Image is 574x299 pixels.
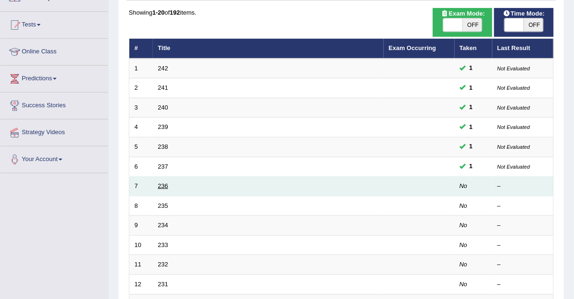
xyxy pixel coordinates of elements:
td: 1 [129,59,153,78]
td: 4 [129,118,153,137]
div: – [498,260,549,269]
a: 238 [158,143,169,150]
div: – [498,202,549,211]
span: OFF [463,18,482,32]
a: 233 [158,241,169,248]
a: 237 [158,163,169,170]
em: No [460,222,468,229]
small: Not Evaluated [498,66,530,71]
a: Exam Occurring [389,44,436,51]
span: Time Mode: [499,9,549,19]
small: Not Evaluated [498,164,530,170]
div: – [498,241,549,250]
span: You can still take this question [466,83,477,93]
b: 1-20 [152,9,165,16]
td: 5 [129,137,153,157]
td: 9 [129,216,153,236]
a: Predictions [0,66,108,89]
a: 240 [158,104,169,111]
div: Showing of items. [129,8,554,17]
em: No [460,202,468,209]
td: 2 [129,78,153,98]
span: You can still take this question [466,103,477,112]
td: 3 [129,98,153,118]
a: Strategy Videos [0,120,108,143]
span: You can still take this question [466,63,477,73]
em: No [460,261,468,268]
a: Tests [0,12,108,35]
small: Not Evaluated [498,105,530,111]
a: 236 [158,182,169,189]
a: 234 [158,222,169,229]
th: Last Result [492,39,554,59]
a: 235 [158,202,169,209]
th: Taken [455,39,492,59]
td: 10 [129,235,153,255]
a: 232 [158,261,169,268]
div: – [498,182,549,191]
div: Show exams occurring in exams [433,8,492,37]
span: OFF [524,18,544,32]
span: You can still take this question [466,122,477,132]
td: 6 [129,157,153,177]
th: # [129,39,153,59]
em: No [460,182,468,189]
td: 8 [129,196,153,216]
a: 242 [158,65,169,72]
td: 7 [129,177,153,196]
td: 11 [129,255,153,275]
span: You can still take this question [466,142,477,152]
th: Title [153,39,384,59]
small: Not Evaluated [498,144,530,150]
a: 241 [158,84,169,91]
div: – [498,280,549,289]
span: You can still take this question [466,162,477,171]
a: 231 [158,281,169,288]
small: Not Evaluated [498,124,530,130]
em: No [460,281,468,288]
small: Not Evaluated [498,85,530,91]
a: Online Class [0,39,108,62]
span: Exam Mode: [438,9,489,19]
b: 192 [170,9,180,16]
a: Your Account [0,146,108,170]
td: 12 [129,274,153,294]
a: 239 [158,123,169,130]
em: No [460,241,468,248]
a: Success Stories [0,93,108,116]
div: – [498,221,549,230]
